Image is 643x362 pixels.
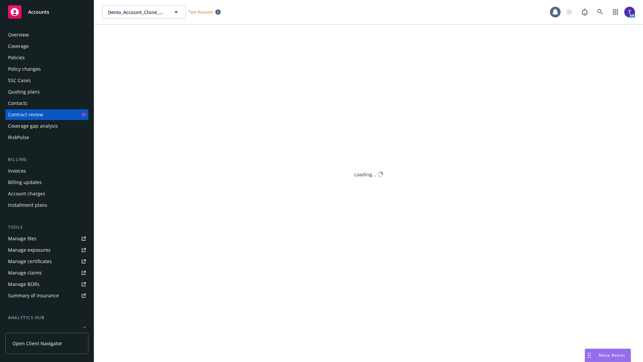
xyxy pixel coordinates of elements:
div: Billing updates [8,177,42,188]
a: Start snowing [563,5,576,19]
a: Contacts [5,98,88,109]
div: Manage claims [8,267,42,278]
div: Drag to move [585,349,593,362]
a: RiskPulse [5,132,88,143]
div: Policies [8,52,25,63]
div: Invoices [8,166,26,176]
span: Demo_Account_Clone_QA_CR_Tests_Prospect [108,9,166,16]
div: Manage exposures [8,245,51,255]
a: Invoices [5,166,88,176]
a: Accounts [5,3,88,21]
a: Overview [5,29,88,40]
a: Contract review [5,109,88,120]
a: Report a Bug [578,5,591,19]
div: Manage files [8,233,37,244]
a: Switch app [609,5,622,19]
a: Manage BORs [5,279,88,290]
span: Nova Assist [599,352,625,358]
button: Nova Assist [585,349,631,362]
a: Manage files [5,233,88,244]
a: Billing updates [5,177,88,188]
div: Summary of insurance [8,290,59,301]
a: Manage claims [5,267,88,278]
a: Account charges [5,188,88,199]
div: RiskPulse [8,132,29,143]
span: Accounts [28,9,49,15]
a: Policy changes [5,64,88,74]
div: Tools [5,224,88,231]
div: Account charges [8,188,45,199]
span: Test Account [189,9,213,15]
a: Installment plans [5,200,88,210]
div: Coverage [8,41,29,52]
div: Policy changes [8,64,41,74]
a: Summary of insurance [5,290,88,301]
div: SSC Cases [8,75,31,86]
div: Coverage gap analysis [8,121,58,131]
div: Installment plans [8,200,47,210]
a: Coverage gap analysis [5,121,88,131]
a: Manage exposures [5,245,88,255]
a: Loss summary generator [5,324,88,335]
span: Open Client Navigator [12,340,62,347]
a: Search [593,5,607,19]
div: Contacts [8,98,27,109]
div: Billing [5,156,88,163]
span: Test Account [186,8,223,15]
div: Manage BORs [8,279,40,290]
div: Loss summary generator [8,324,64,335]
a: SSC Cases [5,75,88,86]
div: Analytics hub [5,314,88,321]
a: Quoting plans [5,86,88,97]
a: Coverage [5,41,88,52]
img: photo [624,7,635,17]
a: Policies [5,52,88,63]
div: Overview [8,29,29,40]
a: Manage certificates [5,256,88,267]
div: Contract review [8,109,43,120]
div: Manage certificates [8,256,52,267]
div: Loading... [354,171,376,178]
div: Quoting plans [8,86,40,97]
button: Demo_Account_Clone_QA_CR_Tests_Prospect [102,5,186,19]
